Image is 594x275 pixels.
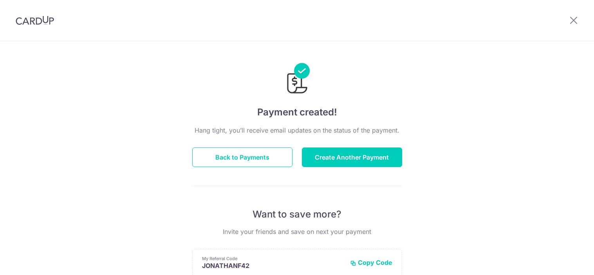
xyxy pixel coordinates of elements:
[350,259,392,266] button: Copy Code
[285,63,310,96] img: Payments
[192,208,402,221] p: Want to save more?
[202,255,344,262] p: My Referral Code
[302,147,402,167] button: Create Another Payment
[192,147,292,167] button: Back to Payments
[192,126,402,135] p: Hang tight, you’ll receive email updates on the status of the payment.
[16,16,54,25] img: CardUp
[544,252,586,271] iframe: Opens a widget where you can find more information
[192,105,402,119] h4: Payment created!
[192,227,402,236] p: Invite your friends and save on next your payment
[202,262,344,270] p: JONATHANF42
